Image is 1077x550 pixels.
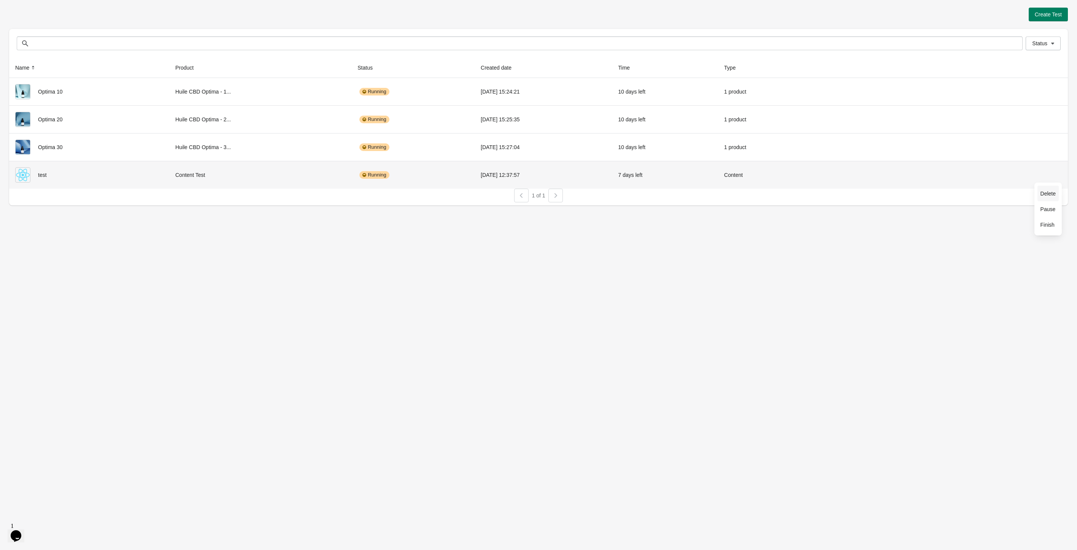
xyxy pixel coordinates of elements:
[359,143,389,151] div: Running
[481,140,606,155] div: [DATE] 15:27:04
[724,167,804,183] div: Content
[618,84,712,99] div: 10 days left
[12,61,40,75] button: Name
[618,140,712,155] div: 10 days left
[481,112,606,127] div: [DATE] 15:25:35
[721,61,746,75] button: Type
[1040,221,1056,229] span: Finish
[724,140,804,155] div: 1 product
[1026,37,1061,50] button: Status
[8,520,32,542] iframe: chat widget
[175,112,345,127] div: Huile CBD Optima - 2...
[175,167,345,183] div: Content Test
[478,61,522,75] button: Created date
[615,61,641,75] button: Time
[532,192,545,199] span: 1 of 1
[1035,11,1062,17] span: Create Test
[1040,190,1056,197] span: Delete
[38,144,63,150] span: Optima 30
[359,171,389,179] div: Running
[724,112,804,127] div: 1 product
[175,140,345,155] div: Huile CBD Optima - 3...
[172,61,204,75] button: Product
[1037,217,1059,232] button: Finish
[481,167,606,183] div: [DATE] 12:37:57
[1040,205,1056,213] span: Pause
[359,116,389,123] div: Running
[1032,40,1047,46] span: Status
[38,116,63,122] span: Optima 20
[1029,8,1068,21] button: Create Test
[481,84,606,99] div: [DATE] 15:24:21
[359,88,389,95] div: Running
[354,61,383,75] button: Status
[38,172,47,178] span: test
[1037,201,1059,217] button: Pause
[38,89,63,95] span: Optima 10
[618,167,712,183] div: 7 days left
[724,84,804,99] div: 1 product
[618,112,712,127] div: 10 days left
[175,84,345,99] div: Huile CBD Optima - 1...
[1037,186,1059,201] button: Delete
